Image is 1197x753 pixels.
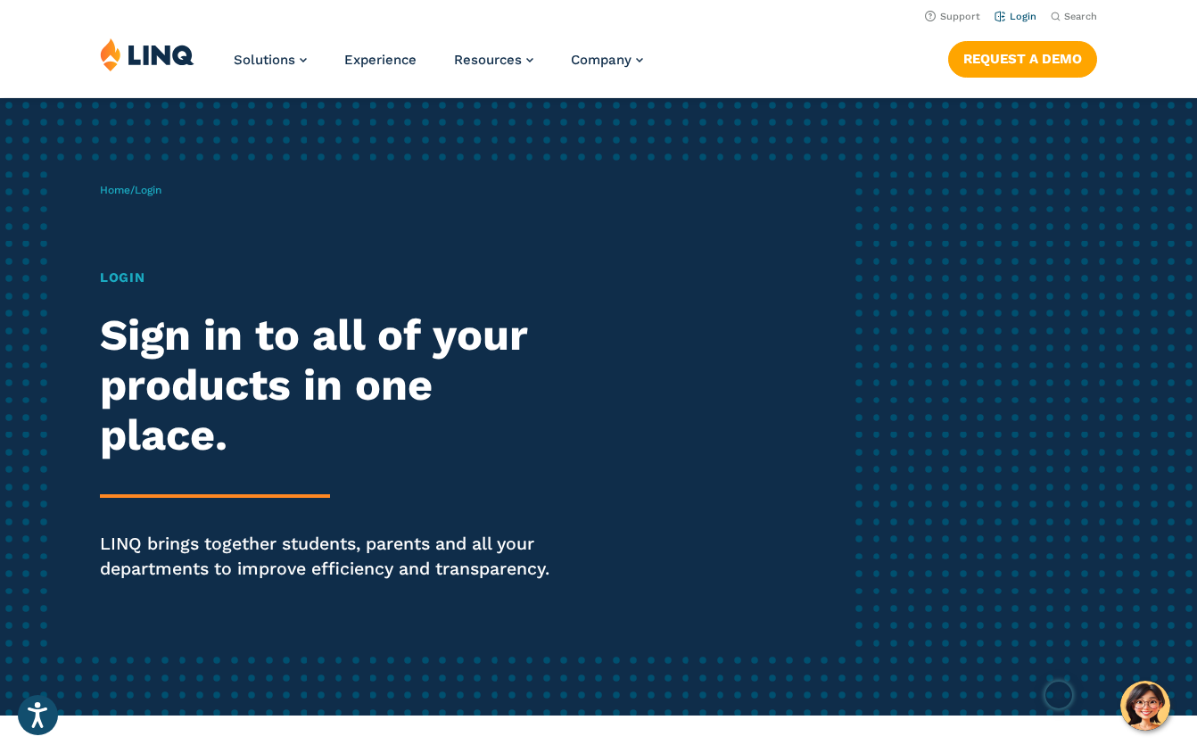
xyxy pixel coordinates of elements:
span: Company [571,52,632,68]
button: Open Search Bar [1051,10,1097,23]
span: Solutions [234,52,295,68]
nav: Primary Navigation [234,37,643,96]
a: Home [100,184,130,196]
a: Solutions [234,52,307,68]
a: Request a Demo [948,41,1097,77]
span: Login [135,184,161,196]
p: LINQ brings together students, parents and all your departments to improve efficiency and transpa... [100,532,561,582]
nav: Button Navigation [948,37,1097,77]
a: Resources [454,52,533,68]
a: Experience [344,52,417,68]
h2: Sign in to all of your products in one place. [100,310,561,459]
button: Hello, have a question? Let’s chat. [1120,681,1170,731]
span: Resources [454,52,522,68]
span: / [100,184,161,196]
a: Login [995,11,1036,22]
span: Search [1064,11,1097,22]
a: Company [571,52,643,68]
h1: Login [100,268,561,287]
img: LINQ | K‑12 Software [100,37,194,71]
a: Support [925,11,980,22]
